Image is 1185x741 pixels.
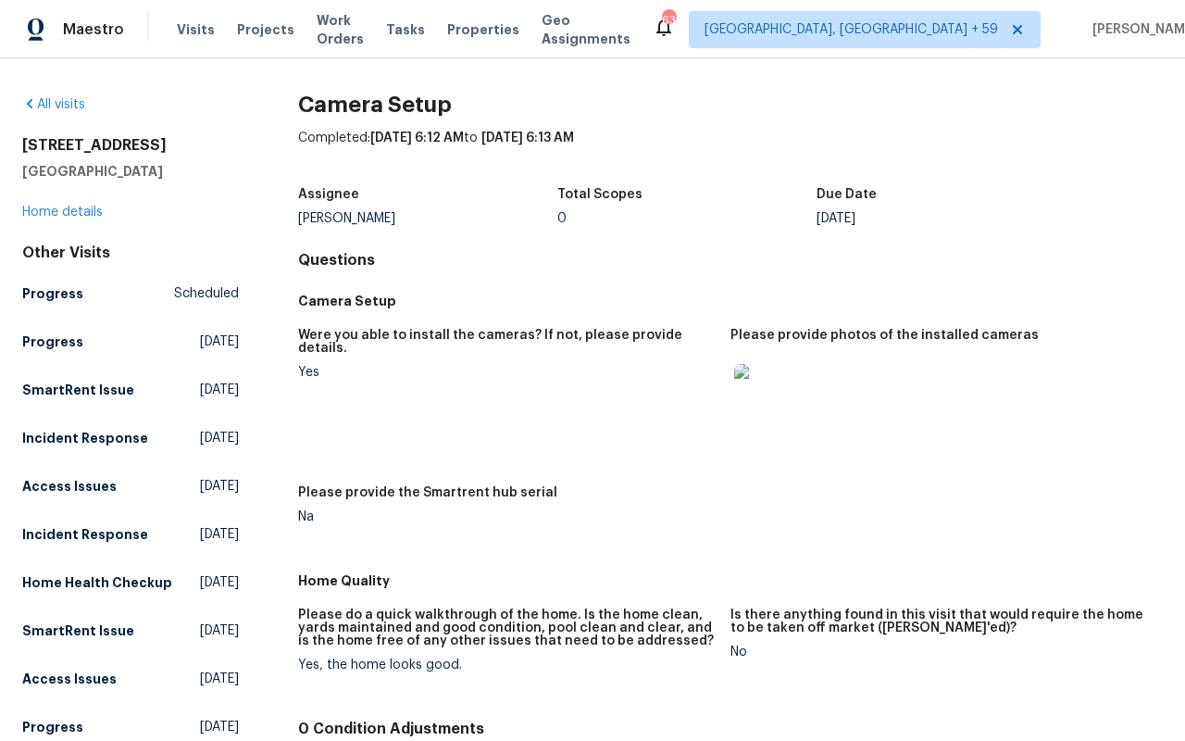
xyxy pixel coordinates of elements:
div: 0 [557,212,817,225]
div: Yes, the home looks good. [298,659,716,672]
a: SmartRent Issue[DATE] [22,373,239,407]
a: ProgressScheduled [22,277,239,310]
h5: Camera Setup [298,292,1163,310]
h5: Incident Response [22,525,148,544]
span: Work Orders [317,11,364,48]
h5: SmartRent Issue [22,381,134,399]
h5: Progress [22,333,83,351]
a: SmartRent Issue[DATE] [22,614,239,647]
span: [DATE] [200,477,239,496]
h5: SmartRent Issue [22,622,134,640]
h5: Progress [22,718,83,736]
h5: Were you able to install the cameras? If not, please provide details. [298,329,716,355]
a: Access Issues[DATE] [22,662,239,696]
h5: Is there anything found in this visit that would require the home to be taken off market ([PERSON... [730,609,1148,634]
span: Visits [177,20,215,39]
h5: Home Health Checkup [22,573,172,592]
a: Access Issues[DATE] [22,470,239,503]
h5: Progress [22,284,83,303]
span: Projects [237,20,294,39]
span: [DATE] [200,718,239,736]
span: [DATE] [200,429,239,447]
h5: Access Issues [22,477,117,496]
div: Completed: to [298,129,1163,177]
div: Other Visits [22,244,239,262]
div: No [730,646,1148,659]
span: Properties [447,20,519,39]
h2: Camera Setup [298,95,1163,114]
h5: Please provide photos of the installed cameras [730,329,1039,342]
div: [DATE] [817,212,1076,225]
div: Na [298,510,716,523]
h5: Assignee [298,188,359,201]
span: [DATE] [200,381,239,399]
span: [DATE] 6:12 AM [370,132,464,144]
span: Scheduled [174,284,239,303]
a: Home Health Checkup[DATE] [22,566,239,599]
span: [DATE] [200,333,239,351]
h4: 0 Condition Adjustments [298,720,1163,738]
h5: [GEOGRAPHIC_DATA] [22,162,239,181]
span: [GEOGRAPHIC_DATA], [GEOGRAPHIC_DATA] + 59 [705,20,998,39]
span: [DATE] [200,525,239,544]
h5: Incident Response [22,429,148,447]
span: [DATE] [200,573,239,592]
span: Maestro [63,20,124,39]
div: [PERSON_NAME] [298,212,557,225]
span: [DATE] 6:13 AM [481,132,574,144]
a: Incident Response[DATE] [22,518,239,551]
a: Incident Response[DATE] [22,421,239,455]
span: [DATE] [200,670,239,688]
h5: Please provide the Smartrent hub serial [298,486,557,499]
div: Yes [298,366,716,379]
h5: Access Issues [22,670,117,688]
h5: Home Quality [298,571,1163,590]
a: Progress[DATE] [22,325,239,358]
span: Geo Assignments [542,11,630,48]
span: [DATE] [200,622,239,640]
h4: Questions [298,251,1163,270]
a: All visits [22,98,85,111]
h2: [STREET_ADDRESS] [22,136,239,155]
span: Tasks [386,23,425,36]
a: Home details [22,206,103,219]
h5: Total Scopes [557,188,642,201]
div: 634 [662,11,675,30]
h5: Due Date [817,188,877,201]
h5: Please do a quick walkthrough of the home. Is the home clean, yards maintained and good condition... [298,609,716,647]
